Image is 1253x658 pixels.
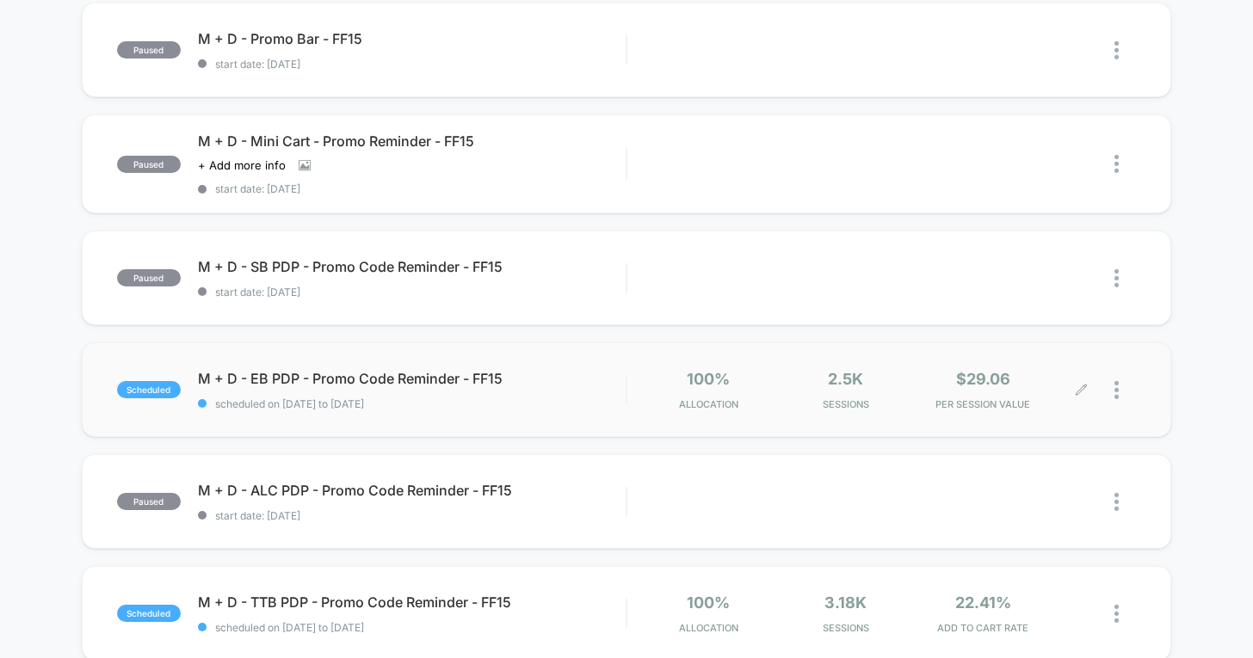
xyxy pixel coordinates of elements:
[117,605,181,622] span: scheduled
[117,493,181,510] span: paused
[781,622,910,634] span: Sessions
[198,593,626,611] span: M + D - TTB PDP - Promo Code Reminder - FF15
[117,269,181,286] span: paused
[198,58,626,71] span: start date: [DATE]
[198,482,626,499] span: M + D - ALC PDP - Promo Code Reminder - FF15
[679,398,738,410] span: Allocation
[198,286,626,298] span: start date: [DATE]
[1114,155,1119,173] img: close
[919,622,1047,634] span: ADD TO CART RATE
[687,593,730,612] span: 100%
[198,370,626,387] span: M + D - EB PDP - Promo Code Reminder - FF15
[117,381,181,398] span: scheduled
[198,30,626,47] span: M + D - Promo Bar - FF15
[198,158,286,172] span: + Add more info
[824,593,867,612] span: 3.18k
[117,156,181,173] span: paused
[1114,605,1119,623] img: close
[198,509,626,522] span: start date: [DATE]
[198,258,626,275] span: M + D - SB PDP - Promo Code Reminder - FF15
[1114,381,1119,399] img: close
[198,397,626,410] span: scheduled on [DATE] to [DATE]
[687,370,730,388] span: 100%
[955,593,1011,612] span: 22.41%
[956,370,1010,388] span: $29.06
[198,182,626,195] span: start date: [DATE]
[781,398,910,410] span: Sessions
[828,370,863,388] span: 2.5k
[919,398,1047,410] span: PER SESSION VALUE
[1114,269,1119,287] img: close
[679,622,738,634] span: Allocation
[117,41,181,58] span: paused
[198,132,626,150] span: M + D - Mini Cart - Promo Reminder - FF15
[198,621,626,634] span: scheduled on [DATE] to [DATE]
[1114,41,1119,59] img: close
[1114,493,1119,511] img: close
